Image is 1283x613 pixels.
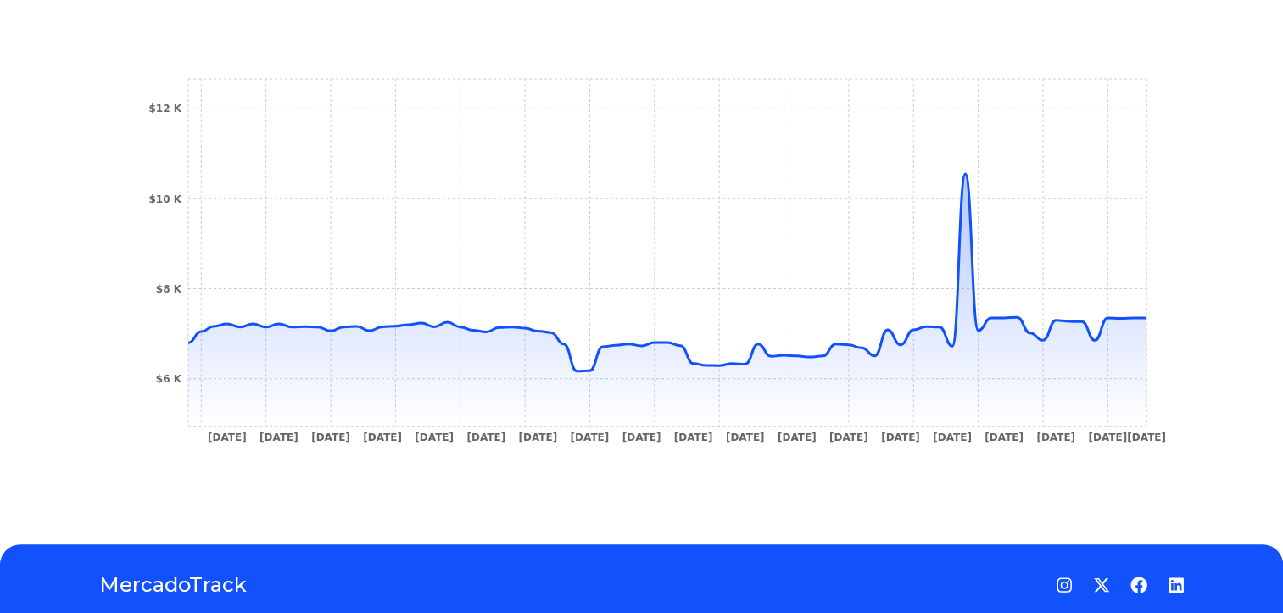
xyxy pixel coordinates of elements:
[881,432,920,443] tspan: [DATE]
[985,432,1024,443] tspan: [DATE]
[466,432,505,443] tspan: [DATE]
[148,192,181,204] tspan: $10 K
[828,432,867,443] tspan: [DATE]
[1088,432,1127,443] tspan: [DATE]
[148,103,181,114] tspan: $12 K
[1093,577,1110,593] a: Twitter
[311,432,350,443] tspan: [DATE]
[518,432,557,443] tspan: [DATE]
[933,432,972,443] tspan: [DATE]
[1056,577,1073,593] a: Instagram
[1168,577,1185,593] a: LinkedIn
[363,432,402,443] tspan: [DATE]
[570,432,609,443] tspan: [DATE]
[259,432,298,443] tspan: [DATE]
[155,283,181,295] tspan: $8 K
[725,432,764,443] tspan: [DATE]
[622,432,661,443] tspan: [DATE]
[99,571,247,599] a: MercadoTrack
[155,373,181,385] tspan: $6 K
[1130,577,1147,593] a: Facebook
[1036,432,1075,443] tspan: [DATE]
[415,432,454,443] tspan: [DATE]
[207,432,246,443] tspan: [DATE]
[1127,432,1166,443] tspan: [DATE]
[777,432,816,443] tspan: [DATE]
[673,432,712,443] tspan: [DATE]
